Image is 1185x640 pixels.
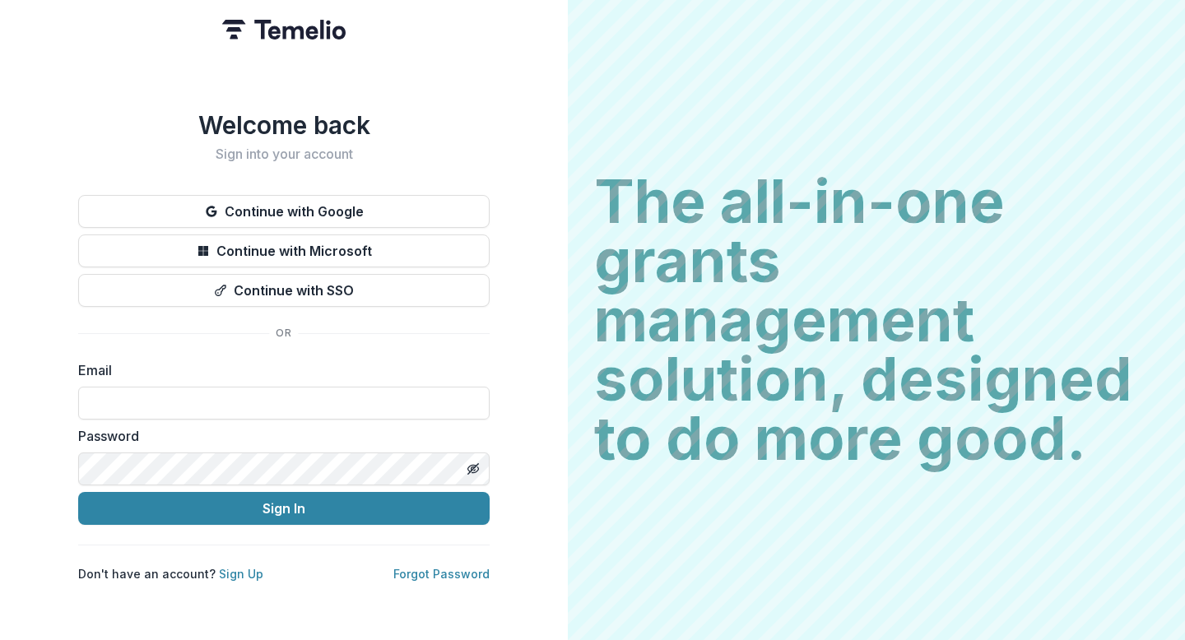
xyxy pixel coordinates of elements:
[222,20,346,39] img: Temelio
[393,567,490,581] a: Forgot Password
[78,426,480,446] label: Password
[219,567,263,581] a: Sign Up
[78,565,263,582] p: Don't have an account?
[78,234,490,267] button: Continue with Microsoft
[78,146,490,162] h2: Sign into your account
[78,274,490,307] button: Continue with SSO
[78,195,490,228] button: Continue with Google
[460,456,486,482] button: Toggle password visibility
[78,360,480,380] label: Email
[78,110,490,140] h1: Welcome back
[78,492,490,525] button: Sign In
